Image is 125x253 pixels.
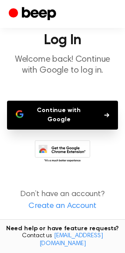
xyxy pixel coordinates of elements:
[5,232,120,248] span: Contact us
[9,200,116,212] a: Create an Account
[7,54,118,76] p: Welcome back! Continue with Google to log in.
[7,33,118,47] h1: Log In
[9,6,58,23] a: Beep
[39,233,103,247] a: [EMAIL_ADDRESS][DOMAIN_NAME]
[7,101,118,130] button: Continue with Google
[7,189,118,212] p: Don’t have an account?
